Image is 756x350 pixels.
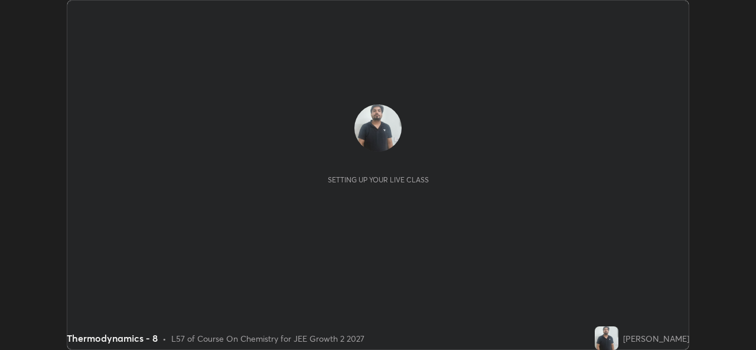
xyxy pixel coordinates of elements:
div: L57 of Course On Chemistry for JEE Growth 2 2027 [171,332,364,345]
div: Thermodynamics - 8 [67,331,158,345]
div: Setting up your live class [328,175,429,184]
img: 6636e68ff89647c5ab70384beb5cf6e4.jpg [595,326,618,350]
div: • [162,332,167,345]
img: 6636e68ff89647c5ab70384beb5cf6e4.jpg [354,104,402,152]
div: [PERSON_NAME] [623,332,689,345]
